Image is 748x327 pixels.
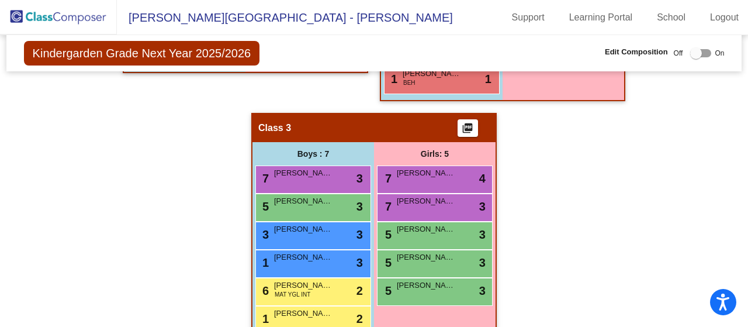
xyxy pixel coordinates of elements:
span: [PERSON_NAME] [397,280,455,291]
span: 5 [259,200,269,213]
span: 5 [382,284,392,297]
span: [PERSON_NAME] [274,308,333,319]
span: [PERSON_NAME] [274,195,333,207]
span: 2 [356,282,363,300]
span: [PERSON_NAME] [274,167,333,179]
div: Girls: 5 [374,142,496,166]
a: Learning Portal [560,8,642,27]
span: Class 3 [258,122,291,134]
a: School [647,8,695,27]
button: Print Students Details [458,119,478,137]
span: [PERSON_NAME] [397,223,455,235]
span: 3 [479,198,486,215]
span: 1 [259,312,269,325]
span: Off [674,48,683,58]
span: 3 [479,282,486,300]
span: 3 [356,254,363,271]
span: BEH [403,78,415,87]
span: [PERSON_NAME] [403,68,461,80]
span: 1 [259,256,269,269]
span: 3 [259,228,269,241]
span: 7 [259,172,269,185]
span: 5 [382,228,392,241]
div: Boys : 7 [252,142,374,166]
span: MAT YGL INT [275,290,310,299]
span: [PERSON_NAME] [397,195,455,207]
span: On [715,48,724,58]
span: 4 [479,170,486,187]
span: 7 [382,200,392,213]
span: 5 [382,256,392,269]
span: 3 [356,170,363,187]
span: [PERSON_NAME] [274,223,333,235]
span: [PERSON_NAME] [274,280,333,291]
span: Kindergarden Grade Next Year 2025/2026 [24,41,260,66]
span: 1 [388,73,397,85]
span: 3 [479,254,486,271]
span: [PERSON_NAME] [274,252,333,263]
span: 3 [356,226,363,243]
span: 3 [479,226,486,243]
span: [PERSON_NAME] [397,167,455,179]
span: [PERSON_NAME][GEOGRAPHIC_DATA] - [PERSON_NAME] [117,8,453,27]
span: 1 [485,70,491,88]
span: Edit Composition [605,46,668,58]
span: 7 [382,172,392,185]
span: [PERSON_NAME] [397,252,455,263]
span: 6 [259,284,269,297]
a: Support [503,8,554,27]
span: 3 [356,198,363,215]
mat-icon: picture_as_pdf [460,122,475,139]
a: Logout [701,8,748,27]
